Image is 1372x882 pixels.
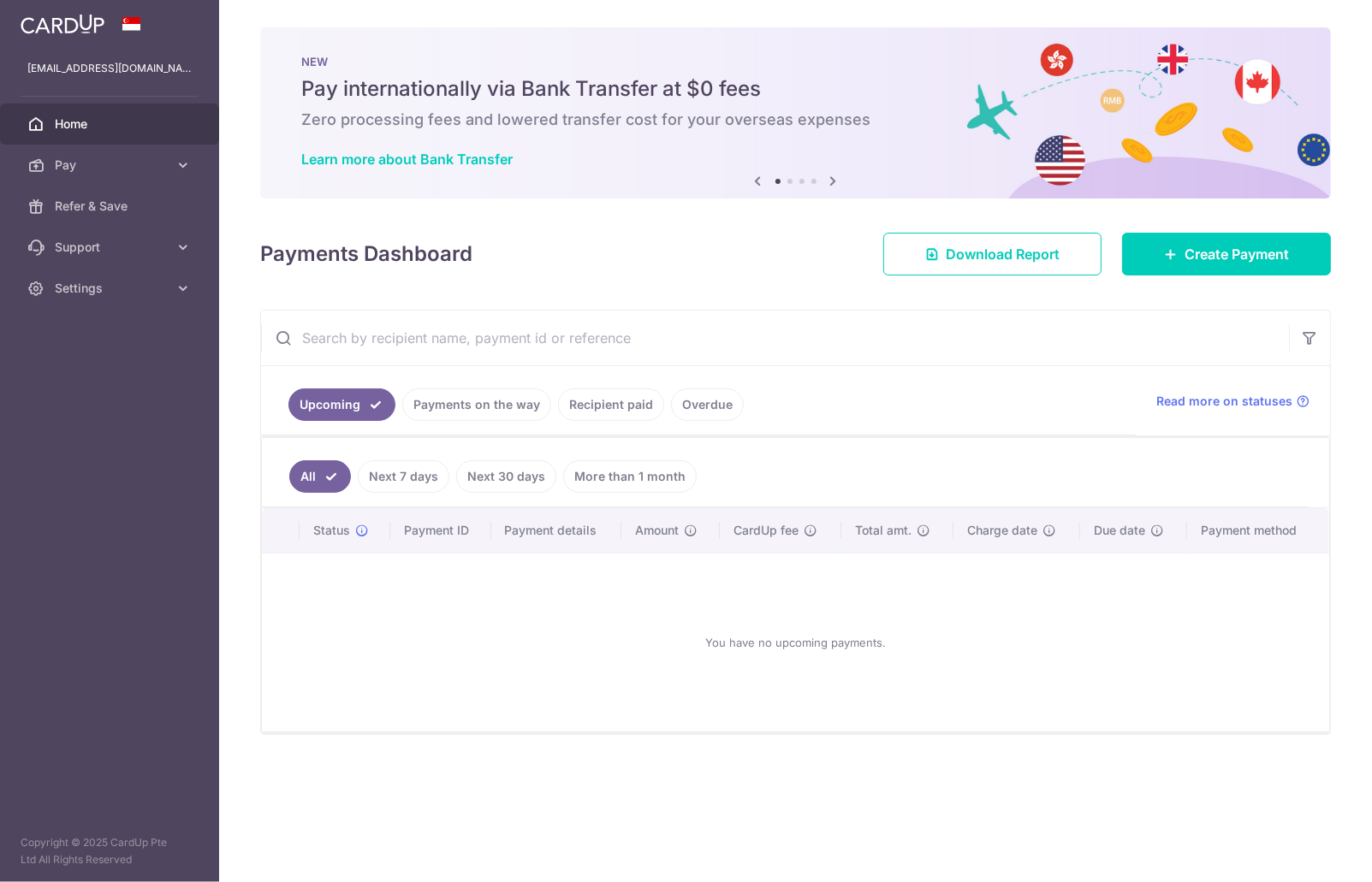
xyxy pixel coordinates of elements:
a: Overdue [671,388,744,421]
img: Bank transfer banner [260,27,1331,198]
span: Read more on statuses [1156,393,1292,410]
h4: Payments Dashboard [260,239,472,269]
a: Download Report [883,233,1102,275]
span: Charge date [967,522,1037,539]
a: All [289,460,351,493]
span: Home [55,115,168,133]
p: NEW [301,55,1290,68]
th: Payment method [1187,508,1329,553]
h5: Pay internationally via Bank Transfer at $0 fees [301,75,1290,103]
span: CardUp fee [734,522,799,539]
span: Create Payment [1185,244,1289,264]
span: Status [313,522,350,539]
th: Payment ID [390,508,491,553]
span: Help [39,12,74,27]
a: Payments on the way [402,388,551,421]
h6: Zero processing fees and lowered transfer cost for your overseas expenses [301,110,1290,130]
th: Payment details [491,508,622,553]
span: Support [55,239,168,256]
div: You have no upcoming payments. [282,567,1309,718]
span: Settings [55,280,168,297]
a: Next 7 days [358,460,449,493]
input: Search by recipient name, payment id or reference [261,311,1289,365]
span: Pay [55,157,168,174]
a: Create Payment [1122,233,1331,275]
span: Due date [1094,522,1145,539]
p: [EMAIL_ADDRESS][DOMAIN_NAME] [27,60,192,77]
img: CardUp [21,14,104,34]
span: Refer & Save [55,198,168,215]
a: Next 30 days [456,460,556,493]
a: Recipient paid [558,388,664,421]
a: Read more on statuses [1156,393,1310,410]
a: Upcoming [288,388,395,421]
span: Total amt. [855,522,912,539]
a: More than 1 month [563,460,697,493]
a: Learn more about Bank Transfer [301,151,513,168]
span: Amount [635,522,679,539]
span: Download Report [946,244,1060,264]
